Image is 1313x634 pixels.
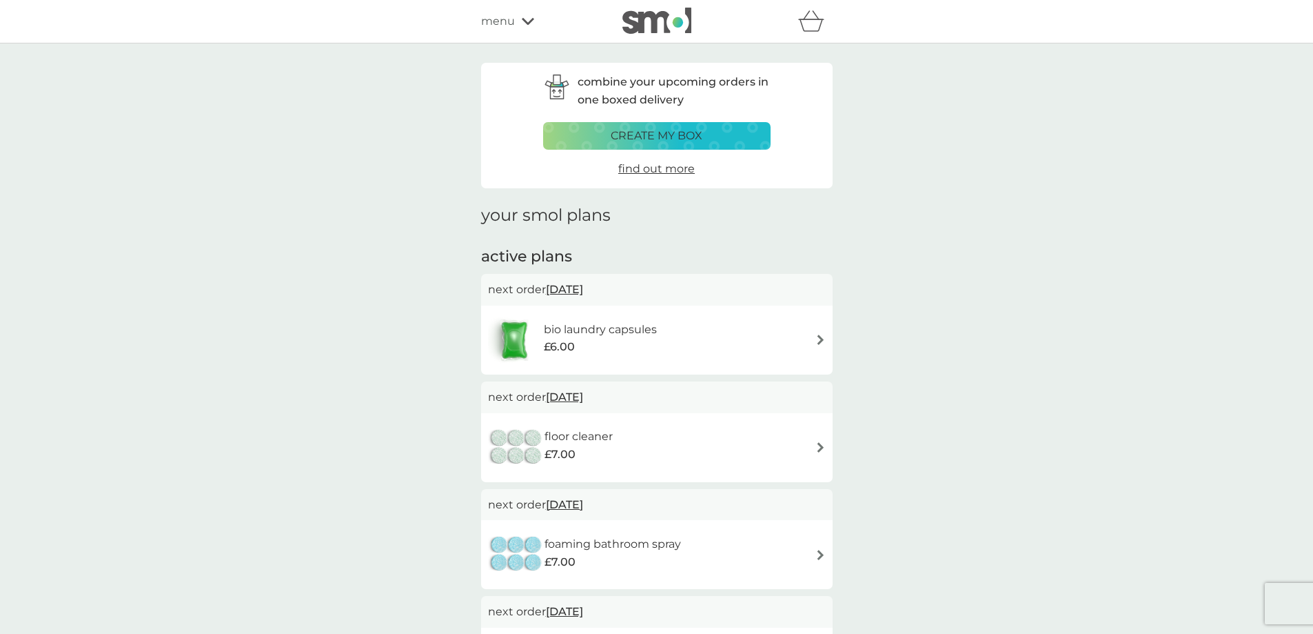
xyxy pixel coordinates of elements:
h6: bio laundry capsules [544,321,657,339]
img: arrow right [815,442,826,453]
h2: active plans [481,246,833,268]
h6: floor cleaner [544,428,613,446]
h6: foaming bathroom spray [544,535,681,553]
span: [DATE] [546,598,583,625]
span: [DATE] [546,276,583,303]
p: combine your upcoming orders in one boxed delivery [578,73,771,108]
p: next order [488,388,826,406]
span: £7.00 [544,553,576,571]
p: next order [488,281,826,299]
span: menu [481,12,515,30]
span: £6.00 [544,338,575,356]
div: basket [798,8,833,35]
img: foaming bathroom spray [488,531,544,579]
span: [DATE] [546,384,583,410]
img: bio laundry capsules [488,316,540,364]
h1: your smol plans [481,206,833,226]
span: [DATE] [546,491,583,518]
img: floor cleaner [488,424,544,472]
p: next order [488,496,826,514]
img: arrow right [815,335,826,345]
p: next order [488,603,826,621]
span: £7.00 [544,446,576,464]
img: smol [622,8,691,34]
button: create my box [543,122,771,150]
p: create my box [611,127,702,145]
span: find out more [618,162,695,175]
a: find out more [618,160,695,178]
img: arrow right [815,550,826,560]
